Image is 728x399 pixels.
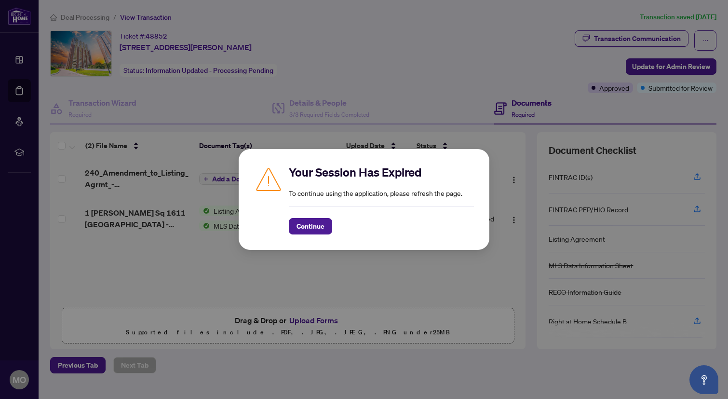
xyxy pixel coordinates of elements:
span: Continue [297,219,324,234]
button: Continue [289,218,332,234]
h2: Your Session Has Expired [289,165,474,180]
button: Open asap [689,365,718,394]
img: Caution icon [254,165,283,193]
div: To continue using the application, please refresh the page. [289,165,474,234]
